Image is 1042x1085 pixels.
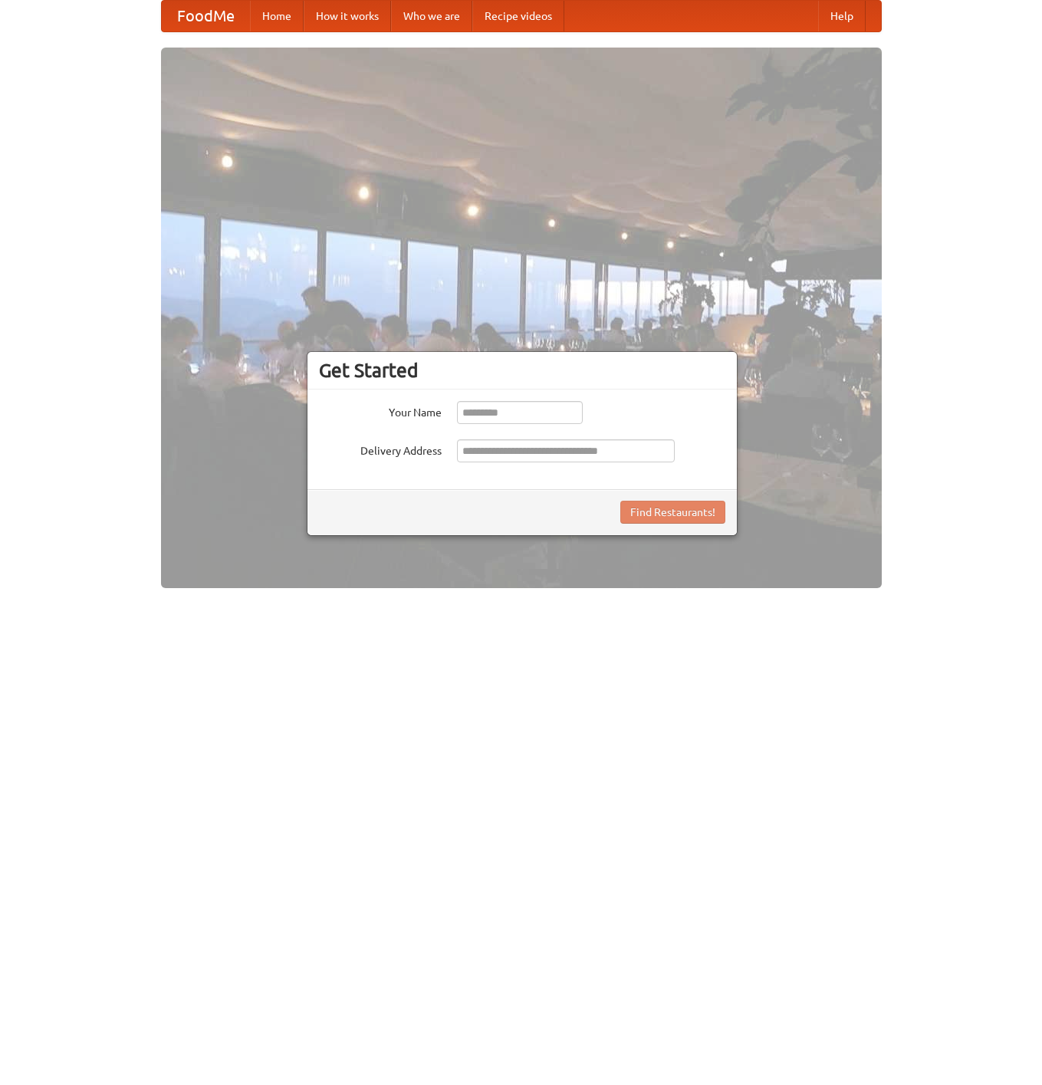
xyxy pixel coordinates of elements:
[304,1,391,31] a: How it works
[391,1,472,31] a: Who we are
[319,401,442,420] label: Your Name
[818,1,866,31] a: Help
[250,1,304,31] a: Home
[319,439,442,459] label: Delivery Address
[319,359,725,382] h3: Get Started
[620,501,725,524] button: Find Restaurants!
[162,1,250,31] a: FoodMe
[472,1,564,31] a: Recipe videos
